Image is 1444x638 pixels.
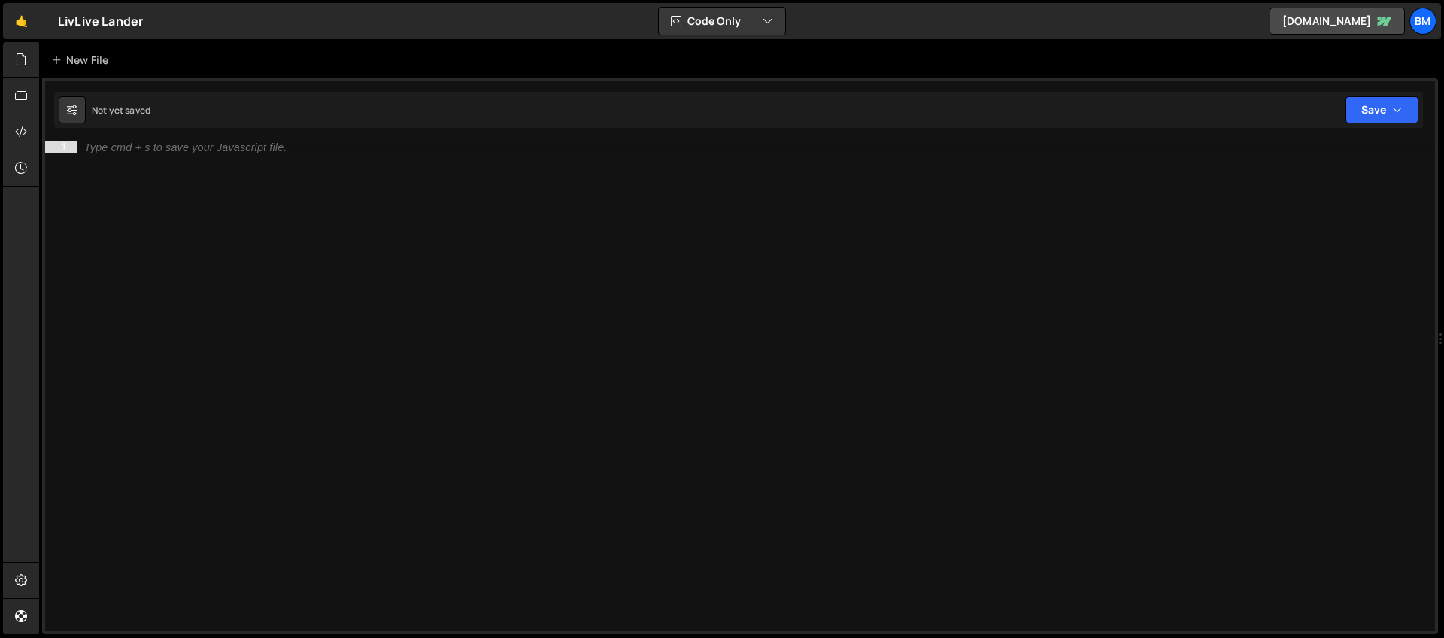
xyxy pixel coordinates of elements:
a: [DOMAIN_NAME] [1270,8,1405,35]
a: bm [1409,8,1436,35]
button: Save [1345,96,1418,123]
div: LivLive Lander [58,12,143,30]
button: Code Only [659,8,785,35]
div: 1 [45,141,77,153]
a: 🤙 [3,3,40,39]
div: Not yet saved [92,104,150,117]
div: Type cmd + s to save your Javascript file. [84,142,287,153]
div: New File [51,53,114,68]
